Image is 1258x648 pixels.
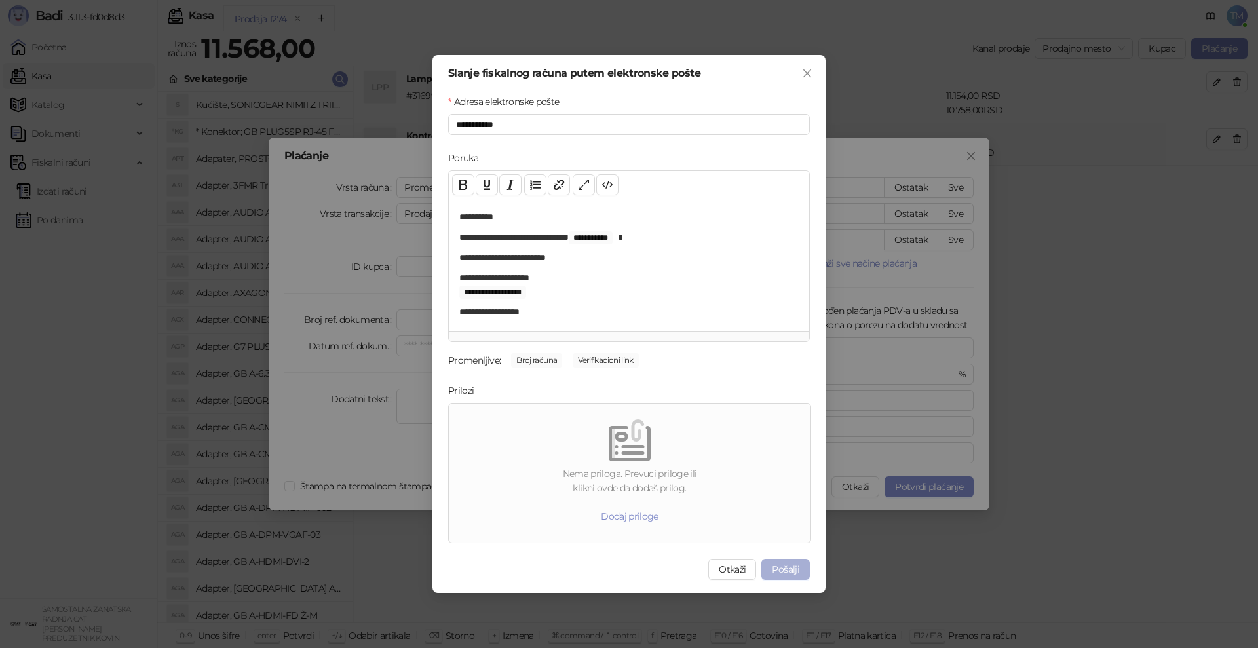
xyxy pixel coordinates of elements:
[448,68,810,79] div: Slanje fiskalnog računa putem elektronske pošte
[596,174,619,195] button: Code view
[609,419,651,461] img: empty
[761,559,810,580] button: Pošalji
[448,151,487,165] label: Poruka
[448,383,482,398] label: Prilozi
[802,68,812,79] span: close
[511,353,562,368] span: Broj računa
[448,114,810,135] input: Adresa elektronske pošte
[590,506,669,527] button: Dodaj priloge
[454,409,805,537] span: emptyNema priloga. Prevuci priloge iliklikni ovde da dodaš prilog.Dodaj priloge
[448,353,501,368] div: Promenljive:
[476,174,498,195] button: Underline
[448,94,567,109] label: Adresa elektronske pošte
[797,63,818,84] button: Close
[797,68,818,79] span: Zatvori
[524,174,546,195] button: List
[573,353,638,368] span: Verifikacioni link
[708,559,756,580] button: Otkaži
[573,174,595,195] button: Full screen
[548,174,570,195] button: Link
[499,174,522,195] button: Italic
[452,174,474,195] button: Bold
[454,467,805,495] div: Nema priloga. Prevuci priloge ili klikni ovde da dodaš prilog.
